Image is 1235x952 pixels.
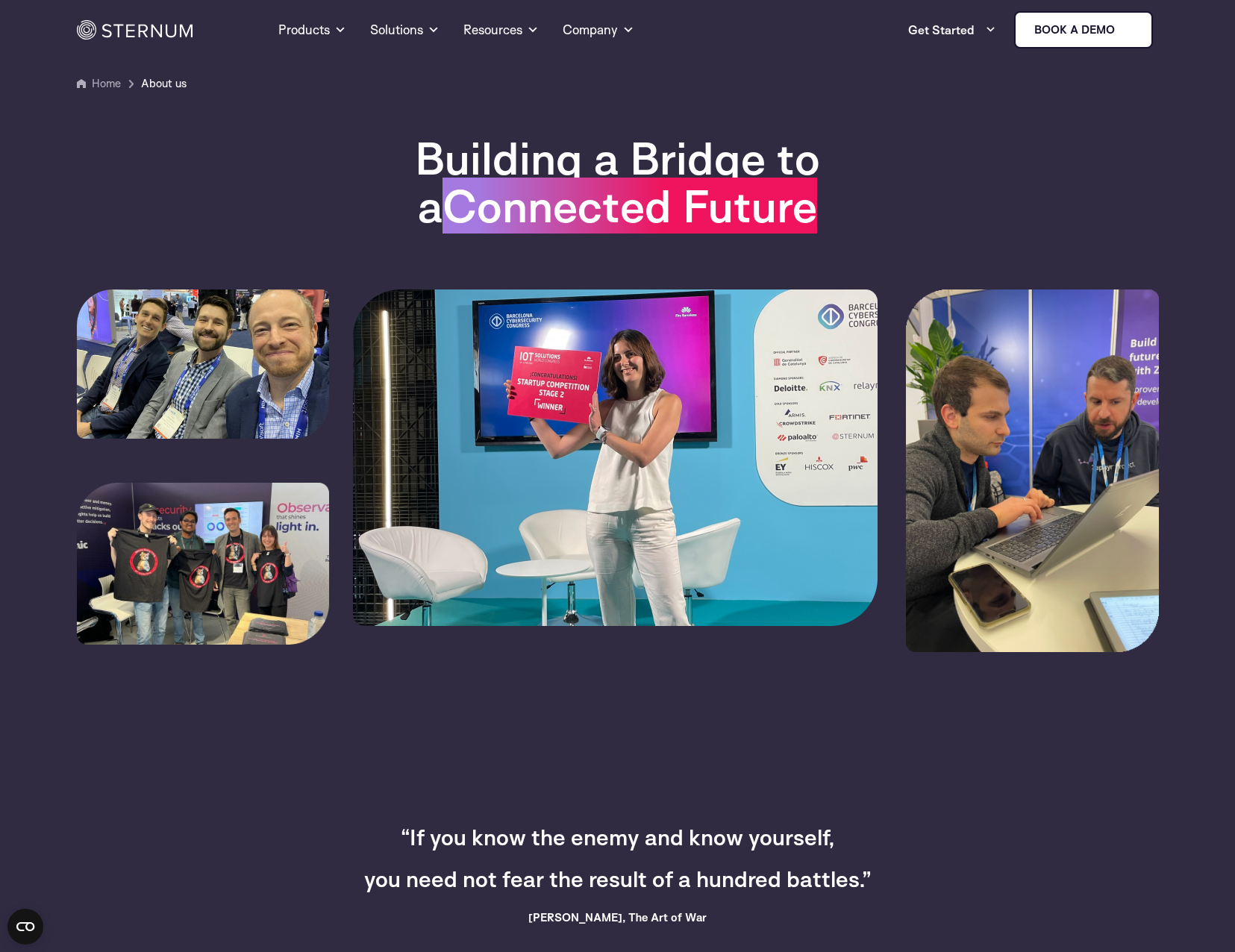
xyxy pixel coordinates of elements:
[328,134,907,230] h1: Building a Bridge to a
[7,909,43,945] button: Open CMP widget
[370,3,440,57] a: Solutions
[141,75,187,93] span: About us
[278,3,346,57] a: Products
[1014,11,1153,48] a: Book a demo
[443,178,817,234] span: Connected Future
[463,3,539,57] a: Resources
[328,816,907,900] h3: “If you know the enemy and know yourself, you need not fear the result of a hundred battles.”
[908,15,996,45] a: Get Started
[92,76,121,90] a: Home
[563,3,634,57] a: Company
[906,289,1159,652] img: sternum-zephyr
[328,909,907,927] h6: [PERSON_NAME], The Art of War
[1121,24,1133,36] img: sternum iot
